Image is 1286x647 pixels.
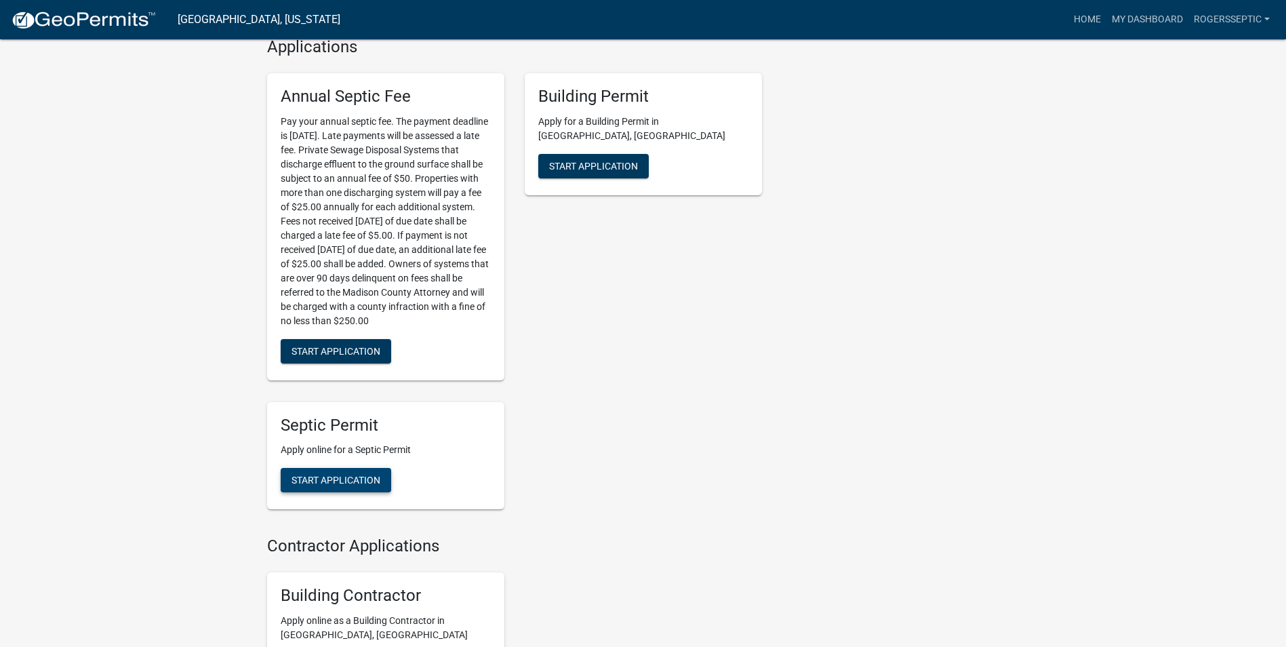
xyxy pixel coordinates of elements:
h5: Building Contractor [281,586,491,606]
a: Home [1068,7,1106,33]
a: [GEOGRAPHIC_DATA], [US_STATE] [178,8,340,31]
span: Start Application [292,345,380,356]
h5: Annual Septic Fee [281,87,491,106]
p: Pay your annual septic fee. The payment deadline is [DATE]. Late payments will be assessed a late... [281,115,491,328]
p: Apply for a Building Permit in [GEOGRAPHIC_DATA], [GEOGRAPHIC_DATA] [538,115,748,143]
button: Start Application [538,154,649,178]
span: Start Application [549,160,638,171]
wm-workflow-list-section: Applications [267,37,762,520]
a: My Dashboard [1106,7,1188,33]
h5: Building Permit [538,87,748,106]
span: Start Application [292,475,380,486]
button: Start Application [281,468,391,492]
p: Apply online for a Septic Permit [281,443,491,457]
button: Start Application [281,339,391,364]
h4: Contractor Applications [267,536,762,556]
p: Apply online as a Building Contractor in [GEOGRAPHIC_DATA], [GEOGRAPHIC_DATA] [281,614,491,642]
a: rogersseptic [1188,7,1275,33]
h5: Septic Permit [281,416,491,435]
h4: Applications [267,37,762,57]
